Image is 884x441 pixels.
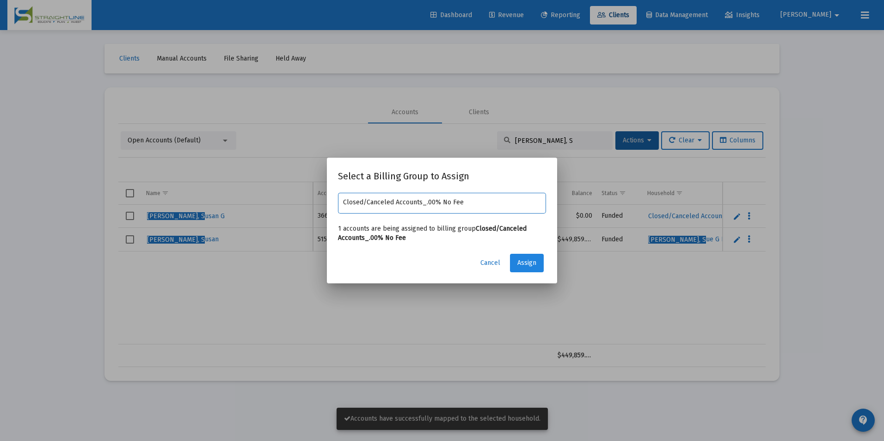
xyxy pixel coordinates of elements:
h2: Select a Billing Group to Assign [338,169,546,184]
span: Assign [517,259,536,267]
span: Cancel [480,259,500,267]
p: 1 accounts are being assigned to billing group [338,224,546,243]
input: Select a billing group [343,199,541,206]
button: Cancel [473,254,508,272]
b: Closed/Canceled Accounts_.00% No Fee [338,225,527,242]
button: Assign [510,254,544,272]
